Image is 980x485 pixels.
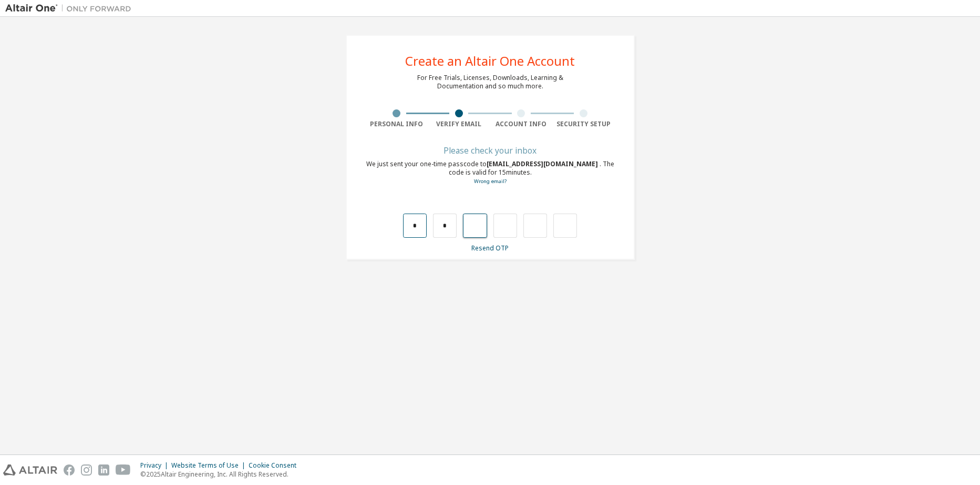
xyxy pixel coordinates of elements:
[471,244,509,252] a: Resend OTP
[81,464,92,476] img: instagram.svg
[366,160,615,186] div: We just sent your one-time passcode to . The code is valid for 15 minutes.
[552,120,615,128] div: Security Setup
[249,461,303,470] div: Cookie Consent
[405,55,575,67] div: Create an Altair One Account
[140,470,303,479] p: © 2025 Altair Engineering, Inc. All Rights Reserved.
[64,464,75,476] img: facebook.svg
[171,461,249,470] div: Website Terms of Use
[366,147,615,154] div: Please check your inbox
[417,74,563,90] div: For Free Trials, Licenses, Downloads, Learning & Documentation and so much more.
[98,464,109,476] img: linkedin.svg
[366,120,428,128] div: Personal Info
[116,464,131,476] img: youtube.svg
[428,120,490,128] div: Verify Email
[3,464,57,476] img: altair_logo.svg
[474,178,507,185] a: Go back to the registration form
[487,159,600,168] span: [EMAIL_ADDRESS][DOMAIN_NAME]
[5,3,137,14] img: Altair One
[490,120,553,128] div: Account Info
[140,461,171,470] div: Privacy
